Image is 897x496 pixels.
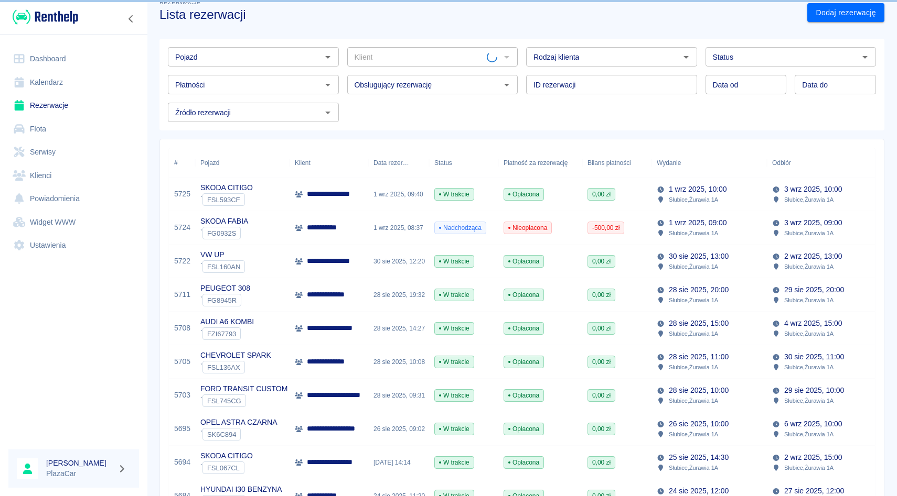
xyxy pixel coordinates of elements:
[784,295,834,305] p: Słubice , Żurawia 1A
[504,458,543,467] span: Opłacona
[200,394,287,407] div: `
[784,351,844,362] p: 30 sie 2025, 11:00
[784,329,834,338] p: Słubice , Żurawia 1A
[368,412,429,446] div: 26 sie 2025, 09:02
[784,217,842,228] p: 3 wrz 2025, 09:00
[669,463,718,472] p: Słubice , Żurawia 1A
[368,278,429,312] div: 28 sie 2025, 19:32
[784,195,834,204] p: Słubice , Żurawia 1A
[203,397,245,405] span: FSL745CG
[290,148,368,178] div: Klient
[669,262,718,271] p: Słubice , Żurawia 1A
[784,385,844,396] p: 29 sie 2025, 10:00
[200,249,245,260] p: VW UP
[8,71,139,94] a: Kalendarz
[582,148,652,178] div: Bilans płatności
[784,463,834,472] p: Słubice , Żurawia 1A
[195,148,290,178] div: Pojazd
[203,363,244,371] span: FSL136AX
[669,385,729,396] p: 28 sie 2025, 10:00
[8,211,139,234] a: Widget WWW
[13,8,78,26] img: Renthelp logo
[174,356,190,367] a: 5705
[669,396,718,405] p: Słubice , Żurawia 1A
[784,396,834,405] p: Słubice , Żurawia 1A
[784,251,842,262] p: 2 wrz 2025, 13:00
[429,148,498,178] div: Status
[504,391,543,400] span: Opłacona
[807,3,884,23] a: Dodaj rezerwację
[200,327,254,340] div: `
[174,323,190,334] a: 5708
[858,50,872,64] button: Otwórz
[8,8,78,26] a: Renthelp logo
[435,357,474,367] span: W trakcie
[669,329,718,338] p: Słubice , Żurawia 1A
[588,257,615,266] span: 0,00 zł
[498,148,582,178] div: Płatność za rezerwację
[588,458,615,467] span: 0,00 zł
[8,187,139,211] a: Powiadomienia
[46,458,113,468] h6: [PERSON_NAME]
[435,257,474,266] span: W trakcie
[588,190,615,199] span: 0,00 zł
[368,245,429,278] div: 30 sie 2025, 12:20
[200,283,250,294] p: PEUGEOT 308
[669,362,718,372] p: Słubice , Żurawia 1A
[435,391,474,400] span: W trakcie
[784,452,842,463] p: 2 wrz 2025, 15:00
[588,290,615,300] span: 0,00 zł
[203,431,240,438] span: SK6C894
[409,156,424,170] button: Sort
[200,148,219,178] div: Pojazd
[200,193,253,206] div: `
[706,75,787,94] input: DD.MM.YYYY
[321,105,335,120] button: Otwórz
[504,148,568,178] div: Płatność za rezerwację
[368,178,429,211] div: 1 wrz 2025, 09:40
[588,424,615,434] span: 0,00 zł
[681,156,696,170] button: Sort
[588,391,615,400] span: 0,00 zł
[174,423,190,434] a: 5695
[8,234,139,257] a: Ustawienia
[435,458,474,467] span: W trakcie
[669,295,718,305] p: Słubice , Żurawia 1A
[8,140,139,164] a: Serwisy
[368,379,429,412] div: 28 sie 2025, 09:31
[669,217,727,228] p: 1 wrz 2025, 09:00
[652,148,767,178] div: Wydanie
[200,361,271,373] div: `
[200,350,271,361] p: CHEVROLET SPARK
[159,7,799,22] h3: Lista rezerwacji
[368,446,429,479] div: [DATE] 14:14
[435,190,474,199] span: W trakcie
[174,390,190,401] a: 5703
[669,351,729,362] p: 28 sie 2025, 11:00
[174,222,190,233] a: 5724
[169,148,195,178] div: #
[784,362,834,372] p: Słubice , Żurawia 1A
[435,290,474,300] span: W trakcie
[8,117,139,141] a: Flota
[368,211,429,245] div: 1 wrz 2025, 08:37
[200,260,245,273] div: `
[368,148,429,178] div: Data rezerwacji
[588,223,624,233] span: -500,00 zł
[203,196,244,204] span: FSL593CF
[200,484,282,495] p: HYUNDAI I30 BENZYNA
[435,324,474,333] span: W trakcie
[669,184,727,195] p: 1 wrz 2025, 10:00
[435,223,486,233] span: Nadchodząca
[504,324,543,333] span: Opłacona
[46,468,113,479] p: PlazaCar
[200,216,248,227] p: SKODA FABIA
[784,184,842,195] p: 3 wrz 2025, 10:00
[679,50,693,64] button: Otwórz
[499,78,514,92] button: Otwórz
[8,164,139,188] a: Klienci
[784,318,842,329] p: 4 wrz 2025, 15:00
[669,228,718,238] p: Słubice , Żurawia 1A
[200,450,253,461] p: SKODA CITIGO
[504,190,543,199] span: Opłacona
